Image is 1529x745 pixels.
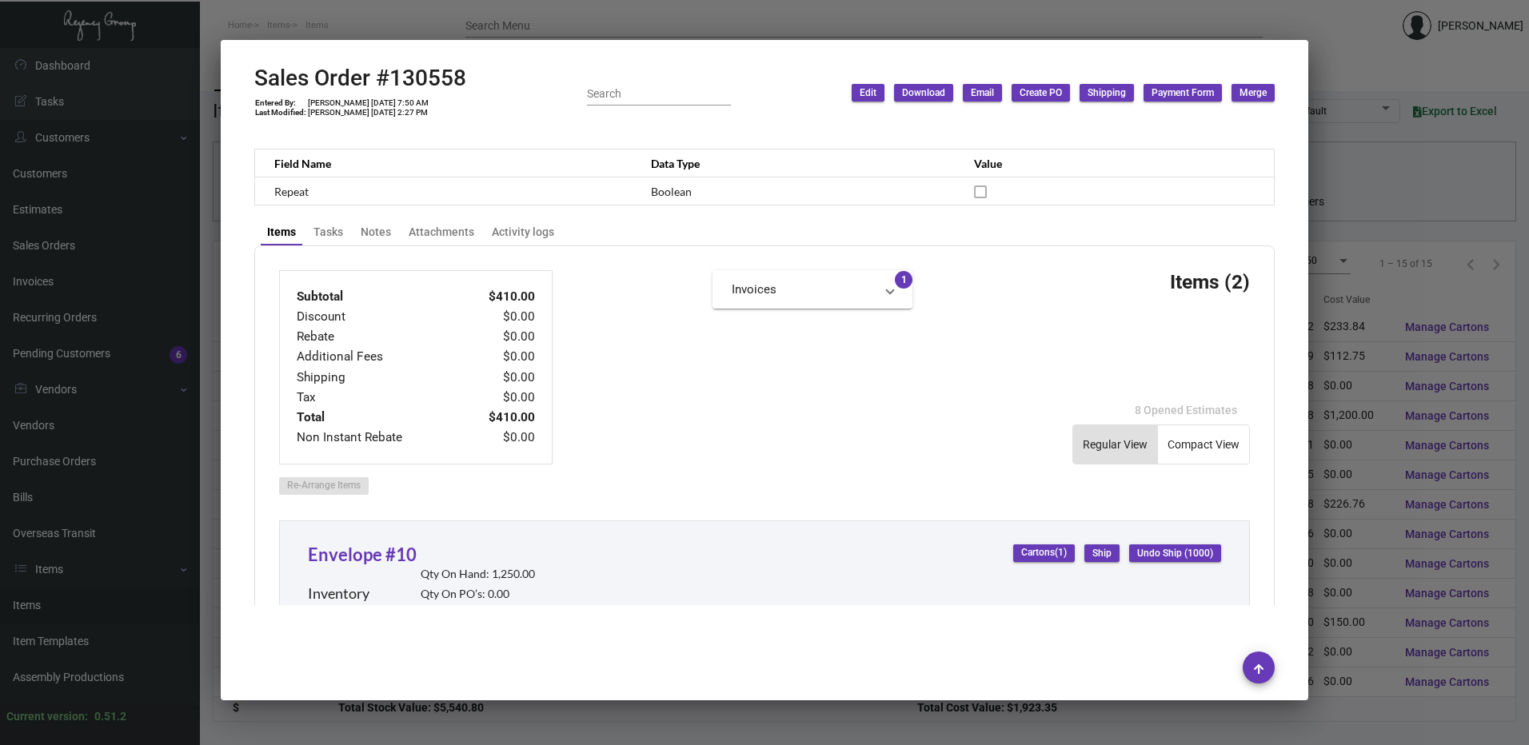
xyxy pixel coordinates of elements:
[6,708,88,725] div: Current version:
[461,368,536,388] td: $0.00
[461,408,536,428] td: $410.00
[1122,396,1250,424] button: 8 Opened Estimates
[971,86,994,100] span: Email
[287,480,361,492] span: Re-Arrange Items
[254,65,466,92] h2: Sales Order #130558
[1158,425,1249,464] button: Compact View
[860,86,876,100] span: Edit
[1021,546,1067,560] span: Cartons
[1073,425,1157,464] button: Regular View
[1137,547,1213,560] span: Undo Ship (1000)
[732,281,874,299] mat-panel-title: Invoices
[307,108,429,118] td: [PERSON_NAME] [DATE] 2:27 PM
[461,428,536,448] td: $0.00
[963,84,1002,102] button: Email
[308,585,369,603] h2: Inventory
[1092,547,1112,560] span: Ship
[267,224,296,241] div: Items
[254,108,307,118] td: Last Modified:
[361,224,391,241] div: Notes
[1012,84,1070,102] button: Create PO
[1084,544,1120,562] button: Ship
[409,224,474,241] div: Attachments
[296,428,461,448] td: Non Instant Rebate
[461,287,536,307] td: $410.00
[1170,270,1250,293] h3: Items (2)
[1129,544,1221,562] button: Undo Ship (1000)
[461,327,536,347] td: $0.00
[1055,548,1067,559] span: (1)
[421,568,540,581] h2: Qty On Hand: 1,250.00
[1088,86,1126,100] span: Shipping
[274,185,309,198] span: Repeat
[461,347,536,367] td: $0.00
[313,224,343,241] div: Tasks
[296,388,461,408] td: Tax
[1152,86,1214,100] span: Payment Form
[307,98,429,108] td: [PERSON_NAME] [DATE] 7:50 AM
[254,98,307,108] td: Entered By:
[296,347,461,367] td: Additional Fees
[461,307,536,327] td: $0.00
[1020,86,1062,100] span: Create PO
[894,84,953,102] button: Download
[1080,84,1134,102] button: Shipping
[94,708,126,725] div: 0.51.2
[279,477,369,495] button: Re-Arrange Items
[296,408,461,428] td: Total
[958,149,1275,177] th: Value
[255,149,636,177] th: Field Name
[296,287,461,307] td: Subtotal
[902,86,945,100] span: Download
[296,368,461,388] td: Shipping
[308,544,417,565] a: Envelope #10
[1232,84,1275,102] button: Merge
[296,307,461,327] td: Discount
[852,84,884,102] button: Edit
[713,270,912,309] mat-expansion-panel-header: Invoices
[461,388,536,408] td: $0.00
[421,588,540,601] h2: Qty On PO’s: 0.00
[651,185,692,198] span: Boolean
[1013,544,1075,562] button: Cartons(1)
[1135,404,1237,416] span: 8 Opened Estimates
[296,327,461,347] td: Rebate
[492,224,554,241] div: Activity logs
[635,149,957,177] th: Data Type
[1240,86,1267,100] span: Merge
[1144,84,1222,102] button: Payment Form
